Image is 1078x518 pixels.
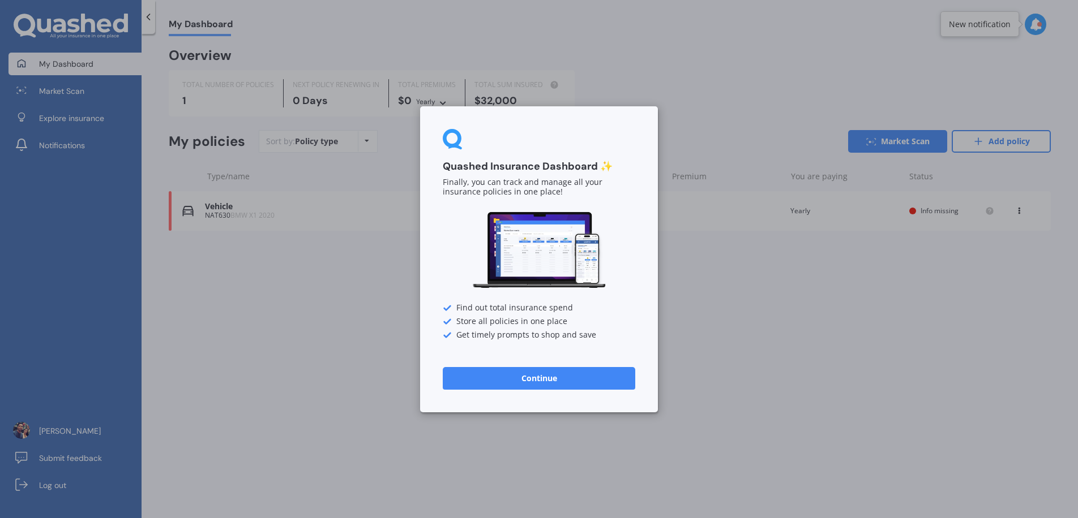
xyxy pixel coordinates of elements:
[443,160,635,173] h3: Quashed Insurance Dashboard ✨
[471,210,607,290] img: Dashboard
[443,366,635,389] button: Continue
[443,178,635,197] p: Finally, you can track and manage all your insurance policies in one place!
[443,330,635,339] div: Get timely prompts to shop and save
[443,317,635,326] div: Store all policies in one place
[443,303,635,312] div: Find out total insurance spend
